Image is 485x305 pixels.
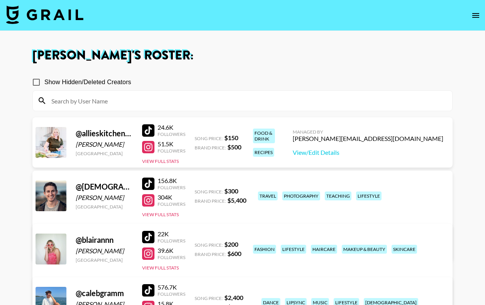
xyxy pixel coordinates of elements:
[76,235,133,245] div: @ blairannn
[76,182,133,191] div: @ [DEMOGRAPHIC_DATA]
[356,191,382,200] div: lifestyle
[158,201,185,207] div: Followers
[253,148,274,157] div: recipes
[158,291,185,297] div: Followers
[468,8,483,23] button: open drawer
[224,241,238,248] strong: $ 200
[195,295,223,301] span: Song Price:
[158,230,185,238] div: 22K
[342,245,387,254] div: makeup & beauty
[311,245,337,254] div: haircare
[142,212,179,217] button: View Full Stats
[293,135,443,142] div: [PERSON_NAME][EMAIL_ADDRESS][DOMAIN_NAME]
[44,78,131,87] span: Show Hidden/Deleted Creators
[195,136,223,141] span: Song Price:
[195,198,226,204] span: Brand Price:
[76,194,133,202] div: [PERSON_NAME]
[227,197,246,204] strong: $ 5,400
[158,185,185,190] div: Followers
[293,129,443,135] div: Managed By
[227,143,241,151] strong: $ 500
[76,151,133,156] div: [GEOGRAPHIC_DATA]
[158,247,185,254] div: 39.6K
[32,49,453,62] h1: [PERSON_NAME] 's Roster:
[142,265,179,271] button: View Full Stats
[227,250,241,257] strong: $ 600
[281,245,306,254] div: lifestyle
[76,204,133,210] div: [GEOGRAPHIC_DATA]
[158,254,185,260] div: Followers
[47,95,448,107] input: Search by User Name
[195,242,223,248] span: Song Price:
[76,141,133,148] div: [PERSON_NAME]
[253,245,276,254] div: fashion
[253,129,275,143] div: food & drink
[158,124,185,131] div: 24.6K
[195,251,226,257] span: Brand Price:
[158,238,185,244] div: Followers
[195,145,226,151] span: Brand Price:
[195,189,223,195] span: Song Price:
[392,245,417,254] div: skincare
[158,148,185,154] div: Followers
[158,140,185,148] div: 51.5K
[158,131,185,137] div: Followers
[224,187,238,195] strong: $ 300
[258,191,278,200] div: travel
[158,283,185,291] div: 576.7K
[76,288,133,298] div: @ calebgramm
[158,193,185,201] div: 304K
[325,191,351,200] div: teaching
[224,134,238,141] strong: $ 150
[293,149,443,156] a: View/Edit Details
[6,5,83,24] img: Grail Talent
[224,294,243,301] strong: $ 2,400
[142,158,179,164] button: View Full Stats
[76,247,133,255] div: [PERSON_NAME]
[158,177,185,185] div: 156.8K
[76,257,133,263] div: [GEOGRAPHIC_DATA]
[282,191,320,200] div: photography
[76,129,133,138] div: @ allieskitchentable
